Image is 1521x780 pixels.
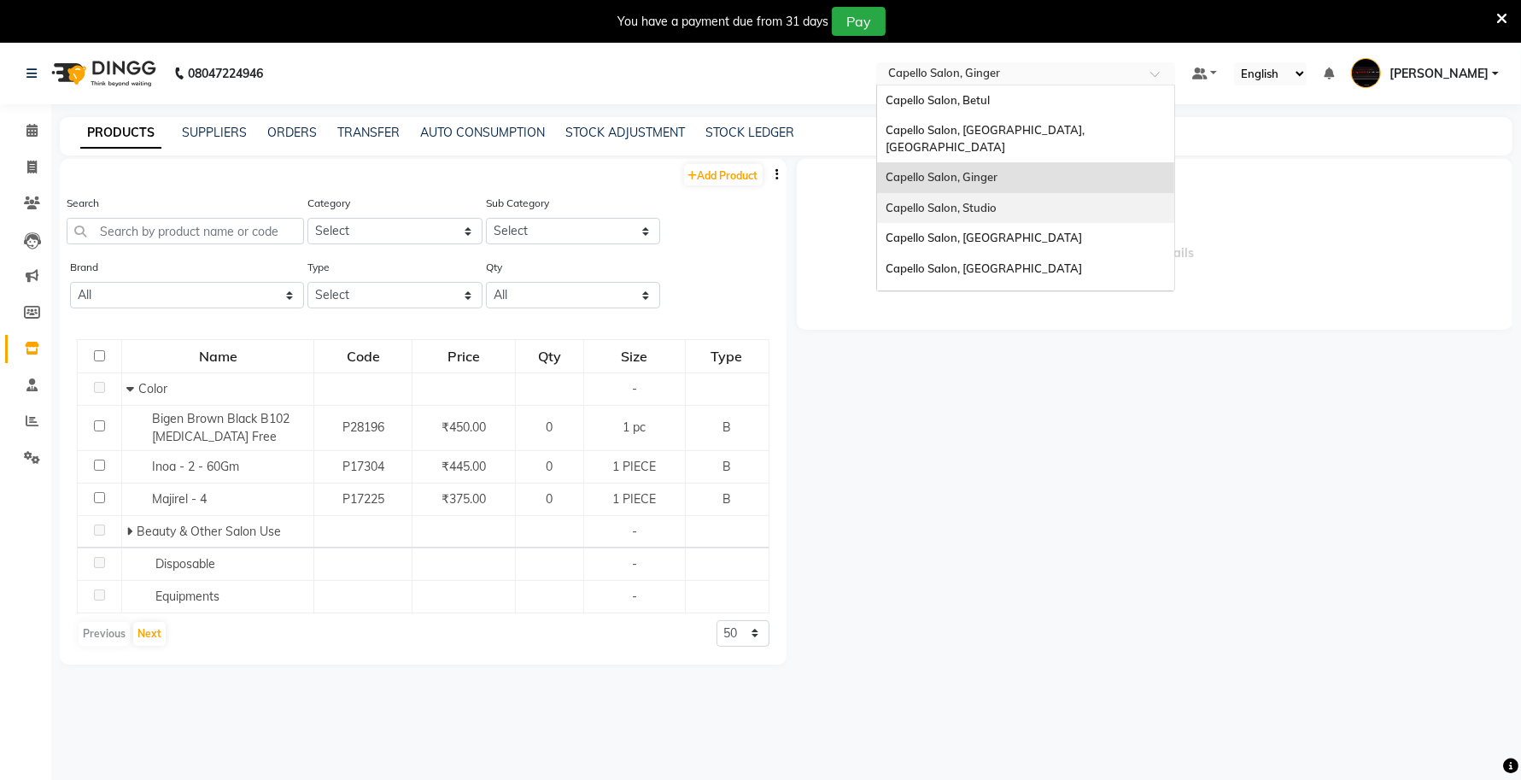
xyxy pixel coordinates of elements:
div: Size [585,341,684,372]
div: Qty [517,341,582,372]
span: - [632,556,637,572]
a: STOCK LEDGER [705,125,794,140]
span: B [722,491,731,507]
span: - [632,524,637,539]
button: Next [133,622,166,646]
span: Capello Salon, [GEOGRAPHIC_DATA], [GEOGRAPHIC_DATA] [886,123,1087,154]
button: Pay [832,7,886,36]
span: - [632,589,637,604]
span: 0 [546,491,553,507]
span: Beauty & Other Salon Use [137,524,281,539]
input: Search by product name or code [67,218,304,244]
div: Price [413,341,513,372]
span: P28196 [342,419,384,435]
label: Brand [70,260,98,275]
div: You have a payment due from 31 days [617,13,828,31]
span: - [632,381,637,396]
img: logo [44,50,161,97]
span: ₹445.00 [442,459,486,474]
span: Capello Salon, [GEOGRAPHIC_DATA] [886,261,1082,275]
span: P17225 [342,491,384,507]
span: Bigen Brown Black B102 [MEDICAL_DATA] Free [152,411,290,444]
span: Inoa - 2 - 60Gm [152,459,239,474]
span: Capello Salon, Ginger [886,170,997,184]
span: B [722,419,731,435]
span: 0 [546,419,553,435]
label: Search [67,196,99,211]
label: Category [307,196,350,211]
span: Majirel - 4 [152,491,207,507]
label: Type [307,260,330,275]
span: 0 [546,459,553,474]
span: Collapse Row [126,381,138,396]
div: Name [123,341,313,372]
div: Code [315,341,411,372]
span: 1 PIECE [612,491,656,507]
a: SUPPLIERS [182,125,247,140]
span: ₹375.00 [442,491,486,507]
label: Qty [486,260,502,275]
a: PRODUCTS [80,118,161,149]
span: B [722,459,731,474]
a: TRANSFER [337,125,400,140]
ng-dropdown-panel: Options list [876,85,1175,291]
span: [PERSON_NAME] [1389,65,1489,83]
label: Sub Category [486,196,549,211]
a: AUTO CONSUMPTION [420,125,545,140]
span: Capello Salon, [GEOGRAPHIC_DATA] [886,231,1082,244]
a: ORDERS [267,125,317,140]
span: Empty details [797,159,1513,330]
span: Expand Row [126,524,137,539]
span: Color [138,381,167,396]
span: Disposable [155,556,215,572]
span: Capello Salon, Studio [886,201,997,214]
span: ₹450.00 [442,419,486,435]
a: Add Product [684,164,763,185]
span: 1 PIECE [612,459,656,474]
a: STOCK ADJUSTMENT [565,125,685,140]
img: Anjali Walde [1351,58,1381,88]
span: Capello Salon, Betul [886,93,990,107]
b: 08047224946 [188,50,263,97]
span: Equipments [155,589,219,604]
span: 1 pc [623,419,646,435]
span: P17304 [342,459,384,474]
div: Type [687,341,768,372]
